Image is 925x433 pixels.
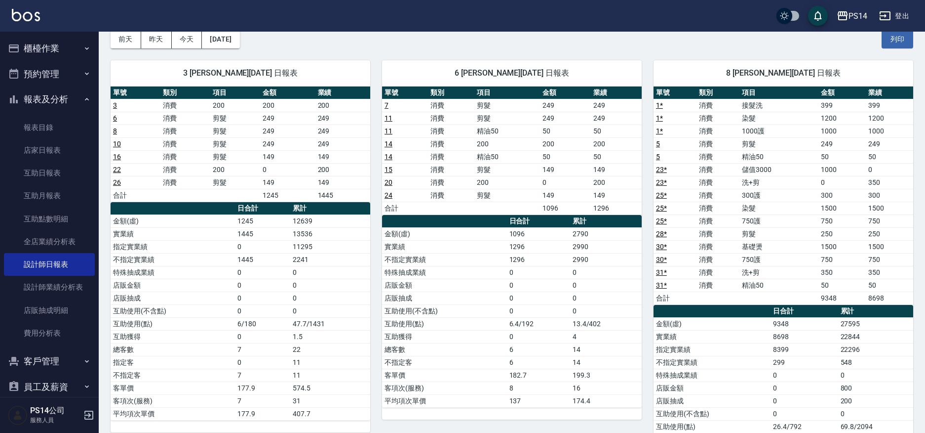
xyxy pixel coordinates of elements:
[160,176,210,189] td: 消費
[210,137,260,150] td: 剪髮
[540,176,591,189] td: 0
[111,330,235,343] td: 互助獲得
[428,150,474,163] td: 消費
[260,87,315,99] th: 金額
[111,215,235,227] td: 金額(虛)
[4,208,95,230] a: 互助點數明細
[315,150,370,163] td: 149
[160,125,210,137] td: 消費
[507,266,570,279] td: 0
[591,150,642,163] td: 50
[507,369,570,382] td: 182.7
[385,153,392,161] a: 14
[111,87,370,202] table: a dense table
[290,382,370,394] td: 574.5
[111,87,160,99] th: 單號
[111,30,141,48] button: 前天
[141,30,172,48] button: 昨天
[507,343,570,356] td: 6
[4,374,95,400] button: 員工及薪資
[385,178,392,186] a: 20
[739,112,818,125] td: 染髮
[696,176,739,189] td: 消費
[696,279,739,292] td: 消費
[260,99,315,112] td: 200
[382,304,507,317] td: 互助使用(不含點)
[428,137,474,150] td: 消費
[739,125,818,137] td: 1000護
[111,292,235,304] td: 店販抽成
[818,137,866,150] td: 249
[385,140,392,148] a: 14
[739,99,818,112] td: 接髮洗
[428,125,474,137] td: 消費
[290,215,370,227] td: 12639
[591,87,642,99] th: 業績
[113,166,121,173] a: 22
[4,299,95,322] a: 店販抽成明細
[474,125,540,137] td: 精油50
[160,137,210,150] td: 消費
[696,125,739,137] td: 消費
[771,317,838,330] td: 9348
[235,279,290,292] td: 0
[210,125,260,137] td: 剪髮
[771,356,838,369] td: 299
[4,276,95,299] a: 設計師業績分析表
[235,253,290,266] td: 1445
[570,279,642,292] td: 0
[428,176,474,189] td: 消費
[570,330,642,343] td: 4
[656,140,660,148] a: 5
[818,266,866,279] td: 350
[818,202,866,215] td: 1500
[656,153,660,161] a: 5
[818,253,866,266] td: 750
[570,369,642,382] td: 199.3
[260,163,315,176] td: 0
[4,139,95,162] a: 店家日報表
[818,176,866,189] td: 0
[696,150,739,163] td: 消費
[739,163,818,176] td: 儲值3000
[382,330,507,343] td: 互助獲得
[771,343,838,356] td: 8399
[210,163,260,176] td: 200
[591,163,642,176] td: 149
[818,125,866,137] td: 1000
[4,87,95,112] button: 報表及分析
[474,87,540,99] th: 項目
[654,292,696,304] td: 合計
[111,356,235,369] td: 指定客
[507,356,570,369] td: 6
[111,382,235,394] td: 客單價
[507,330,570,343] td: 0
[696,253,739,266] td: 消費
[739,240,818,253] td: 基礎燙
[866,253,913,266] td: 750
[12,9,40,21] img: Logo
[818,189,866,202] td: 300
[591,99,642,112] td: 249
[654,356,771,369] td: 不指定實業績
[111,227,235,240] td: 實業績
[210,112,260,125] td: 剪髮
[507,227,570,240] td: 1096
[210,87,260,99] th: 項目
[290,227,370,240] td: 13536
[540,150,591,163] td: 50
[385,166,392,173] a: 15
[882,30,913,48] button: 列印
[818,215,866,227] td: 750
[428,112,474,125] td: 消費
[385,101,388,109] a: 7
[382,202,428,215] td: 合計
[4,116,95,139] a: 報表目錄
[507,292,570,304] td: 0
[818,150,866,163] td: 50
[696,137,739,150] td: 消費
[570,266,642,279] td: 0
[838,369,913,382] td: 0
[382,87,428,99] th: 單號
[866,279,913,292] td: 50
